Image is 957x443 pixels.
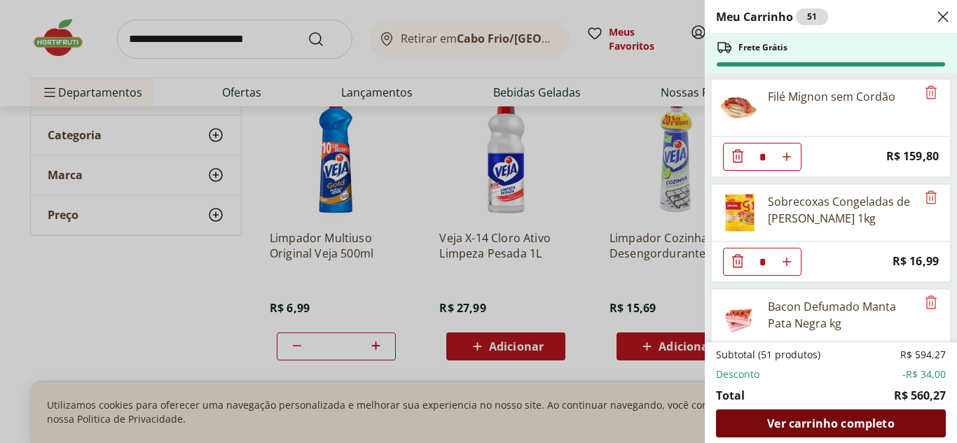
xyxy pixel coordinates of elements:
[902,367,946,381] span: -R$ 34,00
[923,85,939,101] button: Remove
[767,418,894,429] span: Ver carrinho completo
[773,248,801,276] button: Aumentar Quantidade
[716,409,946,437] a: Ver carrinho completo
[716,8,828,25] h2: Meu Carrinho
[893,252,939,271] span: R$ 16,99
[900,348,946,362] span: R$ 594,27
[724,143,752,171] button: Diminuir Quantidade
[768,193,916,227] div: Sobrecoxas Congeladas de [PERSON_NAME] 1kg
[752,143,773,170] input: Quantidade Atual
[923,190,939,206] button: Remove
[768,88,895,105] div: Filé Mignon sem Cordão
[768,298,916,332] div: Bacon Defumado Manta Pata Negra kg
[716,367,759,381] span: Desconto
[720,88,759,127] img: Filé Mignon sem Cordão
[886,147,939,166] span: R$ 159,80
[923,295,939,311] button: Remove
[752,248,773,275] input: Quantidade Atual
[720,298,759,337] img: Principal
[773,143,801,171] button: Aumentar Quantidade
[724,248,752,276] button: Diminuir Quantidade
[716,387,745,404] span: Total
[894,387,946,404] span: R$ 560,27
[720,193,759,232] img: Sobrecoxas Congeladas de Frango Sadia 1kg
[738,42,787,53] span: Frete Grátis
[796,8,828,25] div: 51
[716,348,820,362] span: Subtotal (51 produtos)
